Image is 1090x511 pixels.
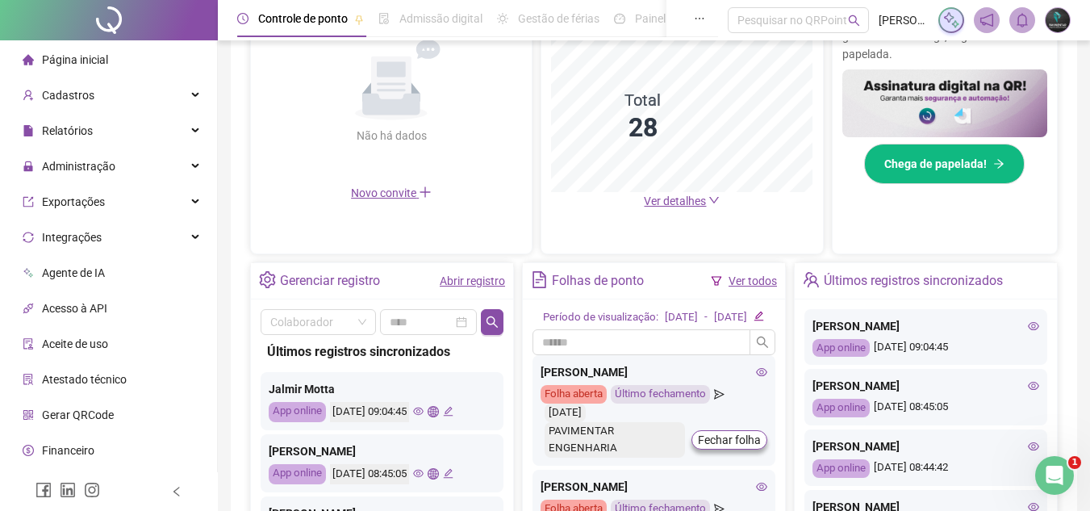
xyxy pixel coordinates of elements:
[1028,441,1039,452] span: eye
[23,409,34,421] span: qrcode
[812,438,1039,455] div: [PERSON_NAME]
[812,399,1039,417] div: [DATE] 08:45:05
[23,196,34,207] span: export
[543,309,658,326] div: Período de visualização:
[354,15,364,24] span: pushpin
[541,363,767,381] div: [PERSON_NAME]
[1068,456,1081,469] span: 1
[443,406,453,417] span: edit
[42,444,94,457] span: Financeiro
[269,464,326,484] div: App online
[812,339,870,358] div: App online
[614,13,625,24] span: dashboard
[443,468,453,479] span: edit
[803,271,820,288] span: team
[486,316,499,329] span: search
[812,399,870,417] div: App online
[440,274,505,287] a: Abrir registro
[756,336,769,349] span: search
[1028,320,1039,332] span: eye
[23,445,34,456] span: dollar
[714,385,725,404] span: send
[42,160,115,173] span: Administração
[351,186,432,199] span: Novo convite
[42,124,93,137] span: Relatórios
[42,53,108,66] span: Página inicial
[1046,8,1070,32] img: 35618
[330,464,409,484] div: [DATE] 08:45:05
[428,468,438,479] span: global
[35,482,52,498] span: facebook
[708,195,720,206] span: down
[691,430,767,450] button: Fechar folha
[644,195,720,207] a: Ver detalhes down
[698,431,761,449] span: Fechar folha
[812,459,1039,478] div: [DATE] 08:44:42
[545,422,685,458] div: PAVIMENTAR ENGENHARIA
[267,341,497,362] div: Últimos registros sincronizados
[635,12,698,25] span: Painel do DP
[993,158,1004,170] span: arrow-right
[518,12,599,25] span: Gestão de férias
[714,309,747,326] div: [DATE]
[812,317,1039,335] div: [PERSON_NAME]
[1035,456,1074,495] iframe: Intercom live chat
[280,267,380,295] div: Gerenciar registro
[644,195,706,207] span: Ver detalhes
[42,408,114,421] span: Gerar QRCode
[942,11,960,29] img: sparkle-icon.fc2bf0ac1784a2077858766a79e2daf3.svg
[23,54,34,65] span: home
[694,13,705,24] span: ellipsis
[42,337,108,350] span: Aceite de uso
[1028,380,1039,392] span: eye
[23,125,34,136] span: file
[756,366,767,378] span: eye
[23,374,34,385] span: solution
[269,380,495,398] div: Jalmir Motta
[842,69,1047,138] img: banner%2F02c71560-61a6-44d4-94b9-c8ab97240462.png
[552,267,644,295] div: Folhas de ponto
[611,385,710,404] div: Último fechamento
[84,482,100,498] span: instagram
[729,274,777,287] a: Ver todos
[1015,13,1029,27] span: bell
[60,482,76,498] span: linkedin
[541,478,767,496] div: [PERSON_NAME]
[545,404,586,422] div: [DATE]
[399,12,482,25] span: Admissão digital
[848,15,860,27] span: search
[42,89,94,102] span: Cadastros
[42,302,107,315] span: Acesso à API
[171,486,182,497] span: left
[23,90,34,101] span: user-add
[23,303,34,314] span: api
[419,186,432,199] span: plus
[42,195,105,208] span: Exportações
[413,406,424,417] span: eye
[812,339,1039,358] div: [DATE] 09:04:45
[428,406,438,417] span: global
[756,481,767,492] span: eye
[42,231,102,244] span: Integrações
[269,442,495,460] div: [PERSON_NAME]
[979,13,994,27] span: notification
[879,11,929,29] span: [PERSON_NAME]
[812,459,870,478] div: App online
[42,373,127,386] span: Atestado técnico
[317,127,466,145] div: Não há dados
[704,309,708,326] div: -
[378,13,390,24] span: file-done
[754,311,764,321] span: edit
[269,402,326,422] div: App online
[413,468,424,479] span: eye
[665,309,698,326] div: [DATE]
[711,275,722,287] span: filter
[42,266,105,279] span: Agente de IA
[497,13,508,24] span: sun
[824,267,1003,295] div: Últimos registros sincronizados
[258,12,348,25] span: Controle de ponto
[23,161,34,172] span: lock
[531,271,548,288] span: file-text
[884,155,987,173] span: Chega de papelada!
[330,402,409,422] div: [DATE] 09:04:45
